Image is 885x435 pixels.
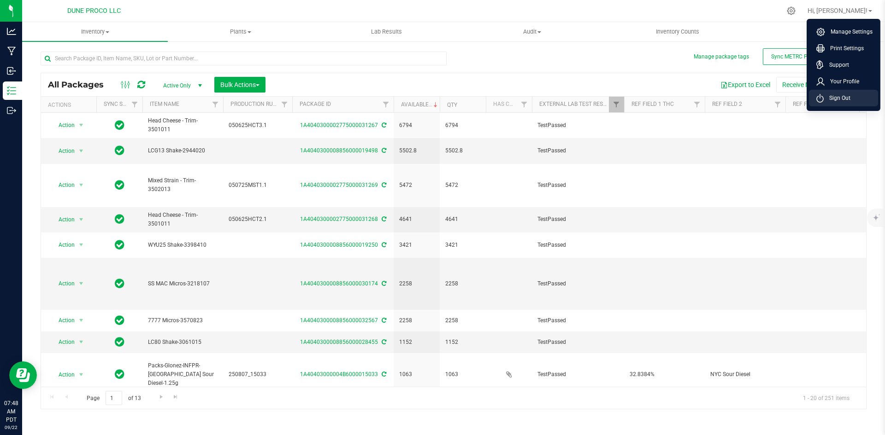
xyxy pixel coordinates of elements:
a: Filter [277,97,292,112]
span: Sync METRC Packages [771,53,828,60]
span: 32.8384% [630,370,699,379]
span: 6794 [399,121,434,130]
span: 3421 [445,241,480,249]
span: Action [50,238,75,251]
a: Audit [459,22,605,41]
span: TestPassed [537,121,619,130]
a: External Lab Test Result [539,101,612,107]
span: TestPassed [537,316,619,325]
span: Action [50,119,75,132]
a: Filter [609,97,624,112]
span: 5472 [399,181,434,190]
span: select [76,368,87,381]
button: Manage package tags [694,53,749,61]
a: Production Run [230,101,277,107]
a: Sync Status [104,101,139,107]
span: 050625HCT2.1 [229,215,287,224]
span: Action [50,179,75,191]
div: Manage settings [785,6,797,15]
inline-svg: Manufacturing [7,46,16,56]
span: Sync from Compliance System [380,339,386,345]
span: Sync from Compliance System [380,371,386,377]
span: 1152 [399,338,434,347]
a: 1A4040300008856000030174 [300,280,378,287]
span: Action [50,314,75,327]
span: Sync from Compliance System [380,122,386,128]
span: 250807_15033 [229,370,287,379]
div: Actions [48,102,93,108]
span: TestPassed [537,370,619,379]
span: TestPassed [537,215,619,224]
a: Ref Field 3 CBD [793,101,835,107]
span: LCG13 Shake-2944020 [148,146,218,155]
span: Page of 13 [79,391,148,405]
span: select [76,119,87,132]
span: TestPassed [537,279,619,288]
span: Action [50,277,75,290]
span: TestPassed [537,338,619,347]
span: Support [824,60,849,70]
span: Manage Settings [825,27,873,36]
span: SS MAC Micros-3218107 [148,279,218,288]
inline-svg: Inbound [7,66,16,75]
span: select [76,145,87,157]
span: 5472 [445,181,480,190]
th: Has COA [486,97,532,113]
a: Inventory [22,22,168,41]
a: Filter [770,97,785,112]
a: Package ID [300,101,331,107]
span: select [76,314,87,327]
a: Filter [208,97,223,112]
a: 1A40403000004B6000015033 [300,371,378,377]
span: Inventory Counts [643,28,712,36]
span: Action [50,213,75,226]
span: 050725MST1.1 [229,181,287,190]
a: Plants [168,22,313,41]
a: Inventory Counts [605,22,750,41]
span: select [76,238,87,251]
span: Sync from Compliance System [380,216,386,222]
a: Filter [127,97,142,112]
span: Hi, [PERSON_NAME]! [808,7,867,14]
span: Lab Results [359,28,414,36]
a: 1A4040300002775000031267 [300,122,378,128]
a: 1A4040300008856000032567 [300,317,378,324]
span: Packs-Glonez-INFPR-[GEOGRAPHIC_DATA] Sour Diesel-1.25g [148,361,218,388]
a: Go to the last page [169,391,183,403]
button: Sync METRC Packages [763,48,837,65]
span: Print Settings [825,44,864,53]
span: In Sync [115,314,124,327]
span: select [76,179,87,191]
span: In Sync [115,277,124,290]
span: Action [50,368,75,381]
span: Sync from Compliance System [380,242,386,248]
span: 2258 [445,279,480,288]
a: Go to the next page [154,391,168,403]
a: 1A4040300002775000031269 [300,182,378,188]
a: Ref Field 2 [712,101,742,107]
span: Mixed Strain - Trim-3502013 [148,176,218,194]
span: 3421 [399,241,434,249]
a: Qty [447,102,457,108]
span: In Sync [115,144,124,157]
span: 1063 [445,370,480,379]
span: 7777 Micros-3570823 [148,316,218,325]
span: WYU25 Shake-3398410 [148,241,218,249]
a: 1A4040300008856000019250 [300,242,378,248]
span: Sign Out [824,93,850,103]
p: 07:48 AM PDT [4,399,18,424]
li: Sign Out [809,90,878,106]
span: Plants [168,28,313,36]
inline-svg: Outbound [7,106,16,115]
span: Action [50,336,75,348]
a: Filter [517,97,532,112]
p: 09/22 [4,424,18,431]
a: 1A4040300008856000019498 [300,147,378,154]
a: Item Name [150,101,179,107]
span: In Sync [115,368,124,381]
span: 6794 [445,121,480,130]
a: Ref Field 1 THC [631,101,674,107]
span: 4641 [445,215,480,224]
button: Receive Non-Cannabis [776,77,852,93]
span: 1063 [399,370,434,379]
